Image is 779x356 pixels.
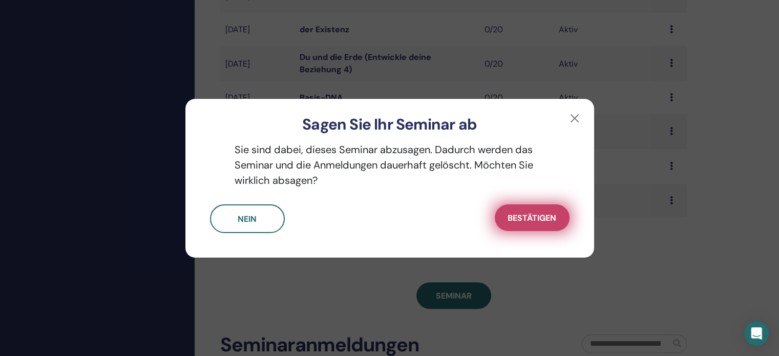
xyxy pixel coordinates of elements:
[302,114,477,134] font: Sagen Sie Ihr Seminar ab
[495,204,570,231] button: Bestätigen
[235,143,533,187] font: Sie sind dabei, dieses Seminar abzusagen. Dadurch werden das Seminar und die Anmeldungen dauerhaf...
[744,321,769,346] div: Öffnen Sie den Intercom Messenger
[508,213,556,223] font: Bestätigen
[210,204,285,233] button: Nein
[238,214,257,224] font: Nein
